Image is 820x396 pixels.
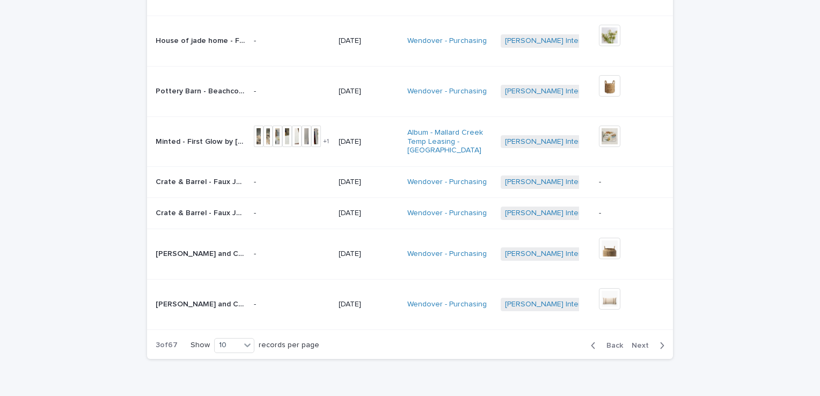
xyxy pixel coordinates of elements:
[147,167,673,198] tr: Crate & Barrel - Faux Japanese Maple Stem SKU 560692 | 77280Crate & Barrel - Faux Japanese Maple ...
[407,178,487,187] a: Wendover - Purchasing
[254,178,330,187] p: -
[254,36,330,46] p: -
[156,135,247,146] p: Minted - First Glow by Nicoletta Savod first glow fine art prints $1014.00 Dimensions 54in x 40in...
[254,250,330,259] p: -
[407,250,487,259] a: Wendover - Purchasing
[582,341,627,350] button: Back
[156,175,247,187] p: Crate & Barrel - Faux Japanese Maple Stem SKU 560692 | 77280
[147,66,673,116] tr: Pottery Barn - Beachcomber Large Tote Basket - Natural #[US_EMPLOYER_IDENTIFICATION_NUMBER] | 772...
[505,137,689,146] a: [PERSON_NAME] Interiors | Inbound Shipment | 25145
[600,342,623,349] span: Back
[191,341,210,350] p: Show
[254,209,330,218] p: -
[147,229,673,279] tr: [PERSON_NAME] and Company - [PERSON_NAME] Basket | 77295[PERSON_NAME] and Company - [PERSON_NAME]...
[599,178,656,187] p: -
[156,207,247,218] p: Crate & Barrel - Faux Japanese Maple Stem SKU 560692 | 77281
[156,34,247,46] p: House of jade home - Faux Cosmos Stem Cream / Three Stem Bundle | 77242
[407,87,487,96] a: Wendover - Purchasing
[599,209,656,218] p: -
[632,342,655,349] span: Next
[339,178,399,187] p: [DATE]
[156,298,247,309] p: McGee and Company - Jennings Pillow Cover | 77293
[627,341,673,350] button: Next
[407,128,492,155] a: Album - Mallard Creek Temp Leasing - [GEOGRAPHIC_DATA]
[407,36,487,46] a: Wendover - Purchasing
[505,300,686,309] a: [PERSON_NAME] Interiors | Inbound Shipment | 25151
[147,332,186,358] p: 3 of 67
[505,178,689,187] a: [PERSON_NAME] Interiors | Inbound Shipment | 25146
[254,87,330,96] p: -
[147,116,673,167] tr: Minted - First Glow by [PERSON_NAME] first glow fine art prints $1014.00 Dimensions 54in x 40in F...
[156,85,247,96] p: Pottery Barn - Beachcomber Large Tote Basket - Natural #84-7055329 | 77237
[339,209,399,218] p: [DATE]
[407,209,487,218] a: Wendover - Purchasing
[505,209,689,218] a: [PERSON_NAME] Interiors | Inbound Shipment | 25146
[407,300,487,309] a: Wendover - Purchasing
[147,16,673,66] tr: House of jade home - Faux Cosmos Stem Cream / Three Stem Bundle | 77242House of jade home - Faux ...
[259,341,319,350] p: records per page
[339,300,399,309] p: [DATE]
[254,300,330,309] p: -
[339,250,399,259] p: [DATE]
[147,198,673,229] tr: Crate & Barrel - Faux Japanese Maple Stem SKU 560692 | 77281Crate & Barrel - Faux Japanese Maple ...
[505,87,688,96] a: [PERSON_NAME] Interiors | Inbound Shipment | 25127
[323,138,329,145] span: + 1
[505,36,688,46] a: [PERSON_NAME] Interiors | Inbound Shipment | 25127
[156,247,247,259] p: McGee and Company - Liesl Basket | 77295
[147,279,673,329] tr: [PERSON_NAME] and Company - [PERSON_NAME] Pillow Cover | 77293[PERSON_NAME] and Company - [PERSON...
[339,36,399,46] p: [DATE]
[339,137,399,146] p: [DATE]
[215,340,240,351] div: 10
[339,87,399,96] p: [DATE]
[505,250,686,259] a: [PERSON_NAME] Interiors | Inbound Shipment | 25151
